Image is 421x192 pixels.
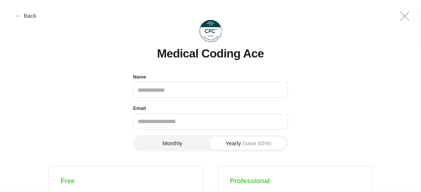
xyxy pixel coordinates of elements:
[133,114,288,129] input: Email
[133,82,288,98] input: Name
[157,47,264,60] h1: Medical Coding Ace
[12,13,41,18] button: ← Back
[133,104,146,113] label: Email
[230,177,361,185] h4: Professional
[61,177,191,185] h4: Free
[15,13,21,18] span: ←
[243,140,271,146] span: (save 65%)
[135,137,211,150] button: Monthly
[133,72,146,82] label: Name
[200,20,222,42] img: Medical Coding Ace
[211,137,287,150] button: Yearly(save 65%)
